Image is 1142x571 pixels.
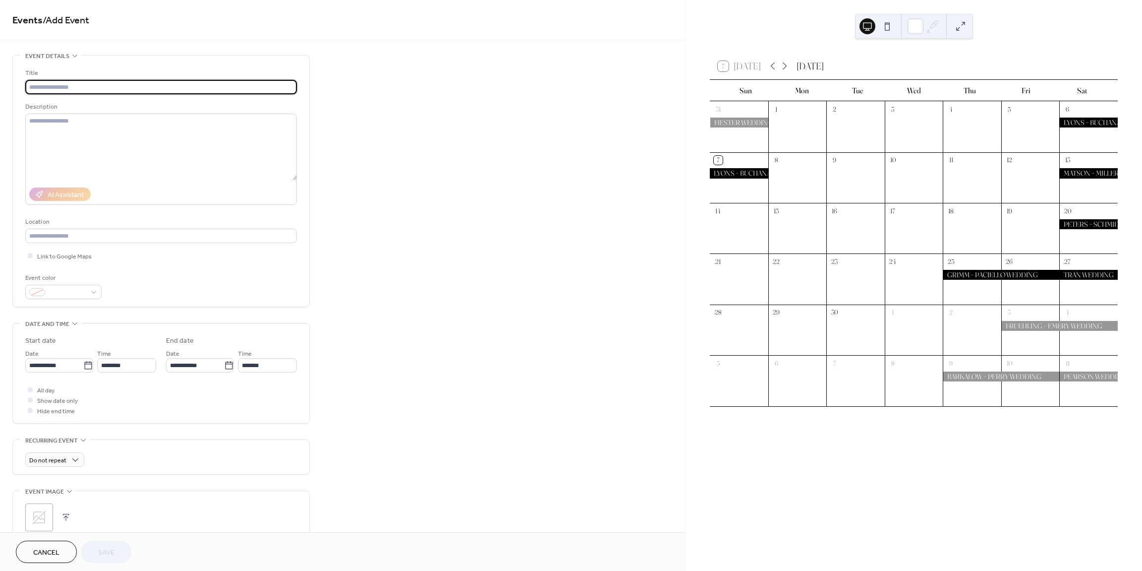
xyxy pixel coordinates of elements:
div: 15 [772,206,781,215]
div: 1 [772,105,781,114]
div: 3 [888,105,897,114]
div: Sun [718,80,774,101]
div: 9 [947,359,956,368]
div: 4 [1063,308,1072,317]
div: 27 [1063,257,1072,266]
span: Event details [25,51,69,62]
div: 26 [1005,257,1014,266]
div: Description [25,102,295,112]
span: All day [37,385,55,396]
div: PETERS + SCHMIDT WEDDING [1059,219,1118,229]
div: 1 [888,308,897,317]
div: Wed [886,80,942,101]
div: 18 [947,206,956,215]
div: Mon [774,80,830,101]
div: Tue [830,80,886,101]
div: Fri [998,80,1054,101]
button: Cancel [16,541,77,563]
span: Hide end time [37,406,75,417]
div: End date [166,336,194,346]
span: Do not repeat [29,455,66,466]
div: FRUEHLING + EMERY WEDDING [1001,321,1118,331]
div: 2 [947,308,956,317]
div: 6 [1063,105,1072,114]
span: Event image [25,487,64,497]
div: 21 [714,257,723,266]
div: 3 [1005,308,1014,317]
div: 7 [830,359,839,368]
div: 5 [714,359,723,368]
div: 25 [947,257,956,266]
div: 30 [830,308,839,317]
div: 9 [830,156,839,165]
div: MATSON + MILLER WEDDING [1059,168,1118,178]
span: Cancel [33,548,59,558]
span: Show date only [37,396,78,406]
span: Time [238,349,252,359]
span: / Add Event [43,11,89,30]
div: PEARSON WEDDING [1059,372,1118,381]
div: 29 [772,308,781,317]
div: ; [25,504,53,531]
span: Recurring event [25,436,78,446]
div: FIESTER WEDDING [710,118,768,127]
span: Date and time [25,319,69,329]
div: 22 [772,257,781,266]
div: 7 [714,156,723,165]
div: 11 [947,156,956,165]
div: 17 [888,206,897,215]
div: 24 [888,257,897,266]
div: 6 [772,359,781,368]
div: 23 [830,257,839,266]
div: LYONS + BUCHANAN WEDDING [710,168,768,178]
span: Date [166,349,179,359]
div: 8 [888,359,897,368]
div: 13 [1063,156,1072,165]
div: [DATE] [797,59,824,73]
div: BARKALOW + PERRY WEDDING [943,372,1059,381]
div: 14 [714,206,723,215]
div: 11 [1063,359,1072,368]
div: Thu [942,80,998,101]
div: 8 [772,156,781,165]
div: 16 [830,206,839,215]
a: Events [12,11,43,30]
span: Date [25,349,39,359]
div: 31 [714,105,723,114]
div: GRIMM + PACIELLO WEDDING [943,270,1059,280]
div: 10 [1005,359,1014,368]
div: Event color [25,273,100,283]
div: 28 [714,308,723,317]
div: 10 [888,156,897,165]
div: 4 [947,105,956,114]
div: 2 [830,105,839,114]
div: LYONS + BUCHANAN WEDDING [1059,118,1118,127]
div: 5 [1005,105,1014,114]
div: 12 [1005,156,1014,165]
span: Link to Google Maps [37,252,92,262]
div: 19 [1005,206,1014,215]
div: Start date [25,336,56,346]
span: Time [97,349,111,359]
div: Sat [1054,80,1110,101]
div: 20 [1063,206,1072,215]
div: TRAN WEDDING [1059,270,1118,280]
div: Title [25,68,295,78]
div: Location [25,217,295,227]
